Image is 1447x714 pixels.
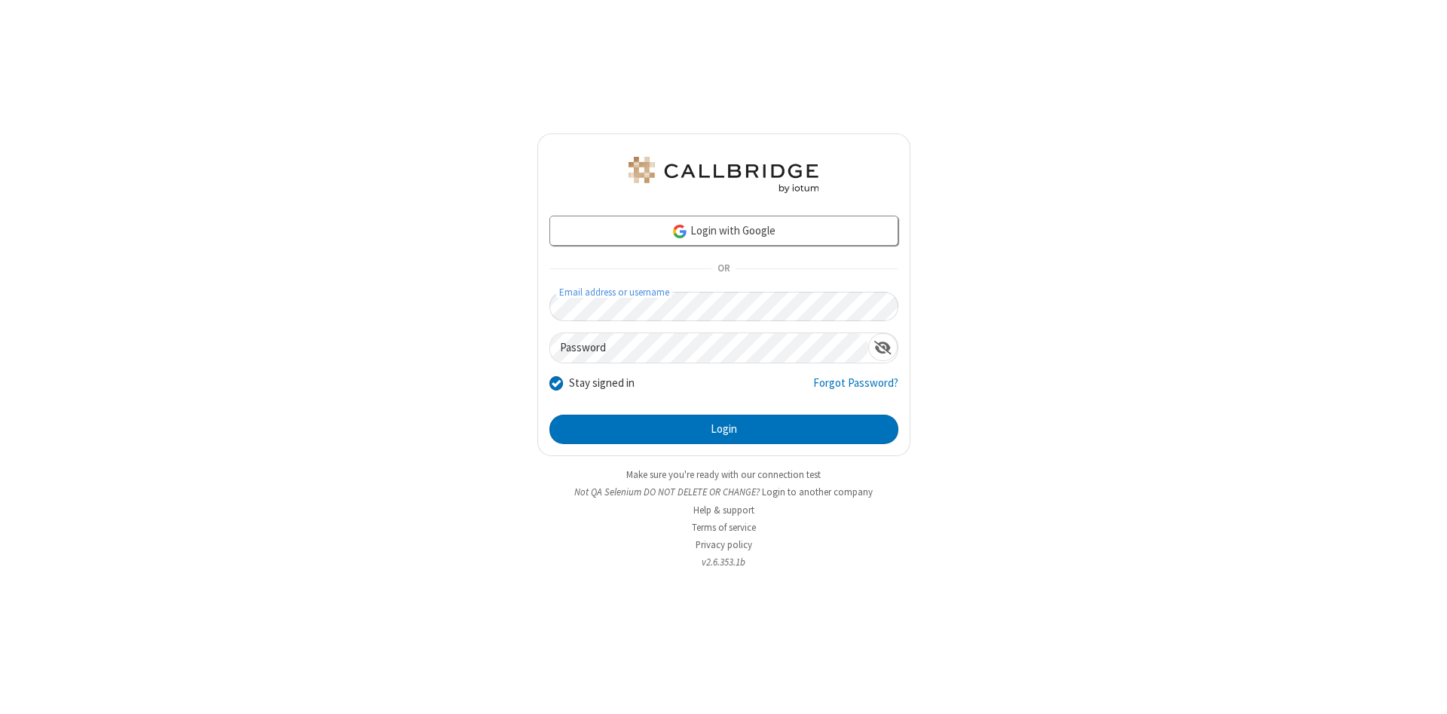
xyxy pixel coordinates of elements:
a: Login with Google [549,216,898,246]
li: Not QA Selenium DO NOT DELETE OR CHANGE? [537,485,910,499]
li: v2.6.353.1b [537,555,910,569]
a: Privacy policy [696,538,752,551]
a: Help & support [693,504,754,516]
input: Password [550,333,868,363]
a: Forgot Password? [813,375,898,403]
iframe: Chat [1409,675,1436,703]
span: OR [711,259,736,280]
img: google-icon.png [671,223,688,240]
label: Stay signed in [569,375,635,392]
button: Login [549,415,898,445]
img: QA Selenium DO NOT DELETE OR CHANGE [626,157,821,193]
button: Login to another company [762,485,873,499]
div: Show password [868,333,898,361]
a: Make sure you're ready with our connection test [626,468,821,481]
input: Email address or username [549,292,898,321]
a: Terms of service [692,521,756,534]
